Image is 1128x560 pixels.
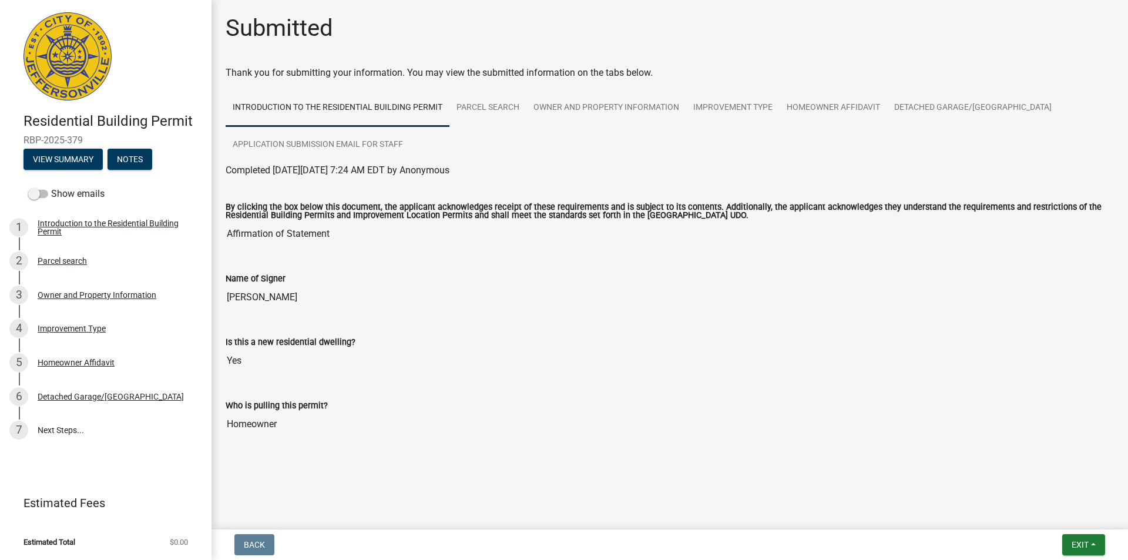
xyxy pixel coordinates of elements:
[9,353,28,372] div: 5
[234,534,274,555] button: Back
[38,358,115,367] div: Homeowner Affidavit
[9,387,28,406] div: 6
[526,89,686,127] a: Owner and Property Information
[28,187,105,201] label: Show emails
[226,66,1114,80] div: Thank you for submitting your information. You may view the submitted information on the tabs below.
[23,149,103,170] button: View Summary
[23,113,202,130] h4: Residential Building Permit
[23,538,75,546] span: Estimated Total
[9,421,28,440] div: 7
[226,203,1114,220] label: By clicking the box below this document, the applicant acknowledges receipt of these requirements...
[1062,534,1105,555] button: Exit
[244,540,265,549] span: Back
[23,12,112,100] img: City of Jeffersonville, Indiana
[226,165,449,176] span: Completed [DATE][DATE] 7:24 AM EDT by Anonymous
[780,89,887,127] a: Homeowner Affidavit
[38,257,87,265] div: Parcel search
[38,219,193,236] div: Introduction to the Residential Building Permit
[38,393,184,401] div: Detached Garage/[GEOGRAPHIC_DATA]
[108,149,152,170] button: Notes
[9,319,28,338] div: 4
[9,286,28,304] div: 3
[226,338,355,347] label: Is this a new residential dwelling?
[23,155,103,165] wm-modal-confirm: Summary
[38,324,106,333] div: Improvement Type
[108,155,152,165] wm-modal-confirm: Notes
[226,275,286,283] label: Name of Signer
[887,89,1059,127] a: Detached Garage/[GEOGRAPHIC_DATA]
[170,538,188,546] span: $0.00
[226,126,410,164] a: Application Submission Email for Staff
[1072,540,1089,549] span: Exit
[23,135,188,146] span: RBP-2025-379
[38,291,156,299] div: Owner and Property Information
[449,89,526,127] a: Parcel search
[226,402,328,410] label: Who is pulling this permit?
[226,89,449,127] a: Introduction to the Residential Building Permit
[9,252,28,270] div: 2
[226,14,333,42] h1: Submitted
[9,218,28,237] div: 1
[686,89,780,127] a: Improvement Type
[9,491,193,515] a: Estimated Fees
